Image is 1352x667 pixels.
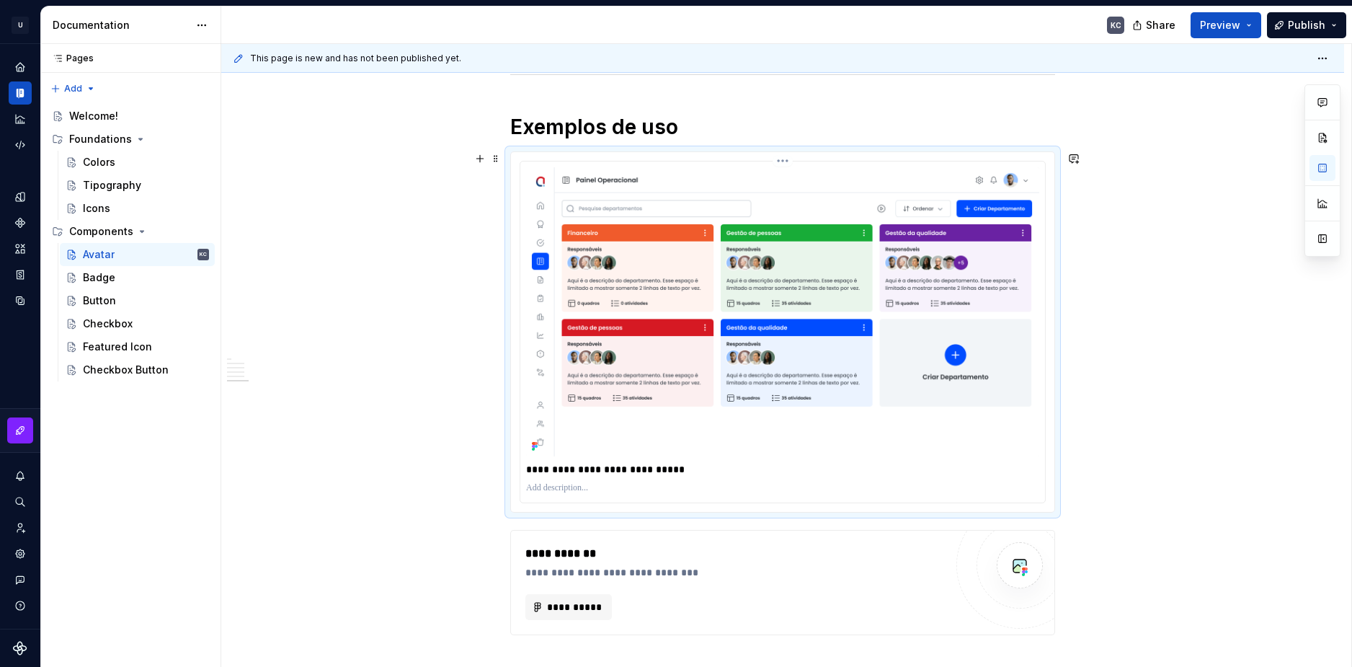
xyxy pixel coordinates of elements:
[250,53,461,64] span: This page is new and has not been published yet.
[83,178,141,193] div: Tipography
[60,335,215,358] a: Featured Icon
[60,289,215,312] a: Button
[46,105,215,128] a: Welcome!
[60,174,215,197] a: Tipography
[12,17,29,34] div: U
[83,340,152,354] div: Featured Icon
[1267,12,1346,38] button: Publish
[60,151,215,174] a: Colors
[60,358,215,381] a: Checkbox Button
[9,568,32,591] button: Contact support
[83,270,115,285] div: Badge
[83,247,115,262] div: Avatar
[200,247,207,262] div: KC
[9,211,32,234] a: Components
[83,155,115,169] div: Colors
[9,237,32,260] a: Assets
[1191,12,1261,38] button: Preview
[9,464,32,487] button: Notifications
[83,363,169,377] div: Checkbox Button
[9,81,32,105] a: Documentation
[9,289,32,312] a: Data sources
[9,107,32,131] a: Analytics
[69,224,133,239] div: Components
[510,114,1055,140] h1: Exemplos de uso
[60,266,215,289] a: Badge
[1146,18,1175,32] span: Share
[60,197,215,220] a: Icons
[3,9,37,40] button: U
[83,201,110,216] div: Icons
[60,243,215,266] a: AvatarKC
[9,263,32,286] a: Storybook stories
[46,79,100,99] button: Add
[83,317,133,331] div: Checkbox
[69,109,118,123] div: Welcome!
[9,56,32,79] a: Home
[64,83,82,94] span: Add
[1111,19,1121,31] div: KC
[46,220,215,243] div: Components
[83,293,116,308] div: Button
[69,132,132,146] div: Foundations
[9,516,32,539] a: Invite team
[1288,18,1325,32] span: Publish
[9,133,32,156] a: Code automation
[46,128,215,151] div: Foundations
[9,490,32,513] button: Search ⌘K
[9,542,32,565] a: Settings
[60,312,215,335] a: Checkbox
[13,641,27,655] svg: Supernova Logo
[9,185,32,208] a: Design tokens
[53,18,189,32] div: Documentation
[1125,12,1185,38] button: Share
[46,53,94,64] div: Pages
[46,105,215,381] div: Page tree
[1200,18,1240,32] span: Preview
